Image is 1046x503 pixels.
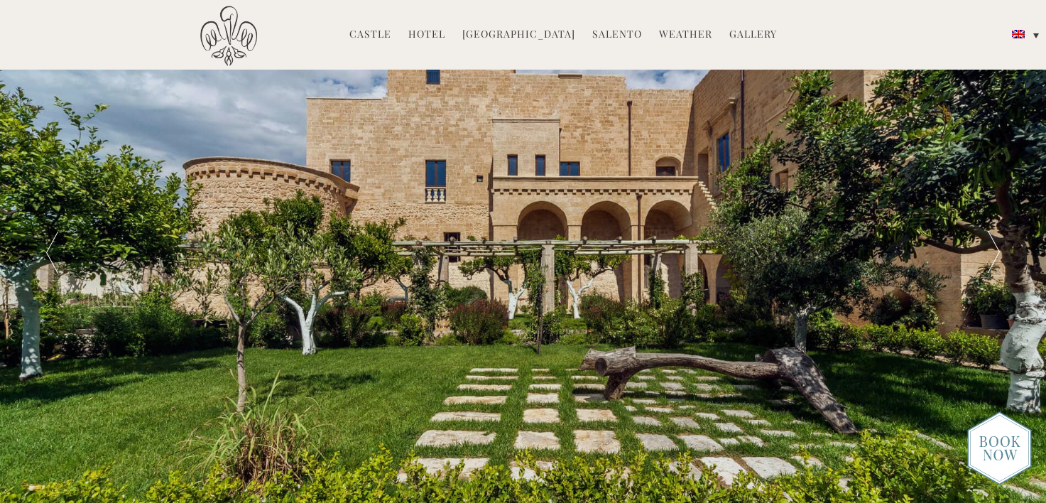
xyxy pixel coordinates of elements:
[967,411,1032,485] img: new-booknow.png
[729,27,777,43] a: Gallery
[592,27,642,43] a: Salento
[1012,30,1025,38] img: English
[462,27,575,43] a: [GEOGRAPHIC_DATA]
[349,27,391,43] a: Castle
[200,6,257,66] img: Castello di Ugento
[408,27,445,43] a: Hotel
[659,27,712,43] a: Weather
